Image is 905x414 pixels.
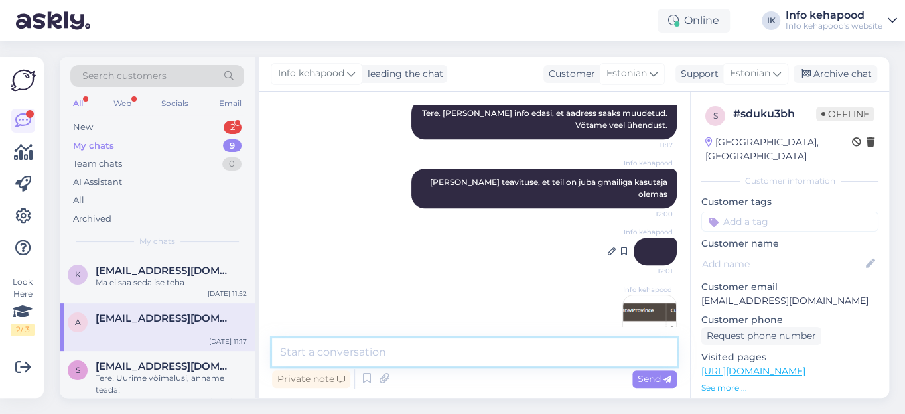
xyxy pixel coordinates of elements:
[701,382,878,394] p: See more ...
[733,106,816,122] div: # sduku3bh
[75,269,81,279] span: k
[701,294,878,308] p: [EMAIL_ADDRESS][DOMAIN_NAME]
[82,69,167,83] span: Search customers
[623,209,673,219] span: 12:00
[701,280,878,294] p: Customer email
[223,139,242,153] div: 9
[159,95,191,112] div: Socials
[111,95,134,112] div: Web
[786,21,882,31] div: Info kehapood's website
[702,257,863,271] input: Add name
[623,266,673,276] span: 12:01
[208,289,247,299] div: [DATE] 11:52
[658,9,730,33] div: Online
[786,10,897,31] a: Info kehapoodInfo kehapood's website
[272,370,350,388] div: Private note
[11,68,36,93] img: Askly Logo
[73,139,114,153] div: My chats
[701,365,805,377] a: [URL][DOMAIN_NAME]
[210,396,247,406] div: [DATE] 11:11
[96,372,247,396] div: Tere! Uurime võimalusi, anname teada!
[623,140,673,150] span: 11:17
[713,111,718,121] span: s
[623,227,673,237] span: Info kehapood
[701,212,878,232] input: Add a tag
[675,67,719,81] div: Support
[96,265,234,277] span: klenja.tiitsar@gmail.com
[794,65,877,83] div: Archive chat
[73,194,84,207] div: All
[730,66,770,81] span: Estonian
[73,212,111,226] div: Archived
[278,66,344,81] span: Info kehapood
[638,373,671,385] span: Send
[96,277,247,289] div: Ma ei saa seda ise teha
[96,312,234,324] span: agnijoe@gmail.com
[623,158,673,168] span: Info kehapood
[73,176,122,189] div: AI Assistant
[701,195,878,209] p: Customer tags
[75,317,81,327] span: a
[701,350,878,364] p: Visited pages
[362,67,443,81] div: leading the chat
[73,121,93,134] div: New
[816,107,874,121] span: Offline
[224,121,242,134] div: 2
[623,295,676,348] img: Attachment
[430,177,669,199] span: [PERSON_NAME] teavituse, et teil on juba gmailiga kasutaja olemas
[11,276,35,336] div: Look Here
[209,336,247,346] div: [DATE] 11:17
[762,11,780,30] div: IK
[543,67,595,81] div: Customer
[70,95,86,112] div: All
[73,157,122,171] div: Team chats
[11,324,35,336] div: 2 / 3
[701,327,821,345] div: Request phone number
[606,66,647,81] span: Estonian
[139,236,175,247] span: My chats
[76,365,80,375] span: s
[701,237,878,251] p: Customer name
[622,285,672,295] span: Info kehapood
[786,10,882,21] div: Info kehapood
[222,157,242,171] div: 0
[701,313,878,327] p: Customer phone
[96,360,234,372] span: sirlipolts@gmail.com
[705,135,852,163] div: [GEOGRAPHIC_DATA], [GEOGRAPHIC_DATA]
[216,95,244,112] div: Email
[422,108,669,130] span: Tere. [PERSON_NAME] info edasi, et aadress saaks muudetud. Võtame veel ühendust.
[701,175,878,187] div: Customer information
